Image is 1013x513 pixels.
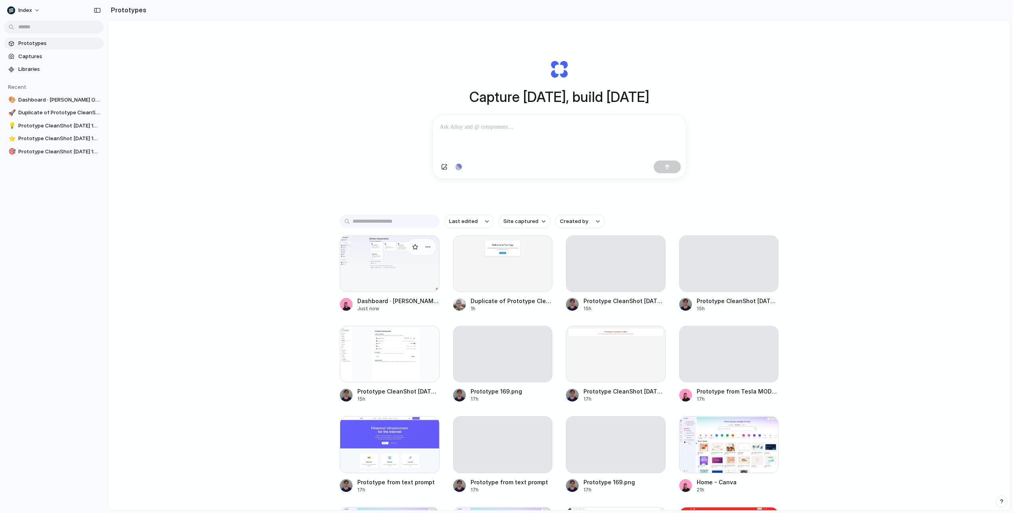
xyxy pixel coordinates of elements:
div: Duplicate of Prototype CleanShot [DATE] 10.36.05@2x.png [471,297,553,305]
div: Prototype from text prompt [357,478,435,486]
div: Prototype from Tesla MODEL 3 2025 rental in [GEOGRAPHIC_DATA], [GEOGRAPHIC_DATA] by MRT Adventure... [697,387,779,396]
button: 💡 [7,122,15,130]
div: Prototype CleanShot [DATE] 10.54.40@2x.png [357,387,439,396]
a: Prototypes [4,37,104,49]
a: 🎨Dashboard · [PERSON_NAME] Org App | OneSignal [4,94,104,106]
div: 15h [357,396,439,403]
a: Captures [4,51,104,63]
div: 15h [697,305,779,312]
a: 🎯Prototype CleanShot [DATE] 10.54.40@2x.png [4,146,104,158]
div: Prototype 169.png [471,387,522,396]
div: 21h [697,486,737,493]
button: Created by [555,215,605,228]
span: Created by [560,217,588,225]
button: 🎨 [7,96,15,104]
a: Prototype 169.png17h [566,416,666,493]
div: 🎨 [8,95,14,104]
div: 17h [697,396,779,403]
a: ⭐Prototype CleanShot [DATE] 10.35.29@2x.png [4,133,104,145]
a: Prototype from Tesla MODEL 3 2025 rental in [GEOGRAPHIC_DATA], [GEOGRAPHIC_DATA] by MRT Adventure... [679,326,779,403]
span: Recent [8,84,26,90]
div: Prototype CleanShot [DATE] 10.54.40@2x.png [583,387,666,396]
div: 17h [471,396,522,403]
span: Last edited [449,217,478,225]
button: 🚀 [7,109,15,117]
a: 🚀Duplicate of Prototype CleanShot [DATE] 10.36.05@2x.png [4,107,104,119]
a: Prototype from text prompt17h [453,416,553,493]
div: Prototype CleanShot [DATE] 10.36.05@2x.png [583,297,666,305]
span: Prototype CleanShot [DATE] 10.54.40@2x.png [18,148,101,156]
span: Prototypes [18,39,101,47]
a: Prototype CleanShot [DATE] 10.35.29@2x.png15h [679,235,779,312]
a: Prototype CleanShot [DATE] 10.36.05@2x.png15h [566,235,666,312]
span: Libraries [18,65,101,73]
div: 15h [583,305,666,312]
button: 🎯 [7,148,15,156]
span: Prototype CleanShot [DATE] 10.35.29@2x.png [18,135,101,143]
div: 🎯 [8,147,14,156]
span: Captures [18,53,101,61]
h1: Capture [DATE], build [DATE] [469,86,649,108]
a: Prototype from text promptPrototype from text prompt17h [340,416,439,493]
a: Prototype 169.png17h [453,326,553,403]
div: 17h [471,486,548,493]
h2: Prototypes [108,5,146,15]
span: Site captured [503,217,538,225]
button: ⭐ [7,135,15,143]
div: Prototype from text prompt [471,478,548,486]
button: Index [4,4,44,17]
div: 17h [357,486,435,493]
a: 💡Prototype CleanShot [DATE] 10.36.05@2x.png [4,120,104,132]
span: Dashboard · [PERSON_NAME] Org App | OneSignal [18,96,101,104]
div: Prototype CleanShot [DATE] 10.35.29@2x.png [697,297,779,305]
a: Prototype CleanShot 2025-07-07 at 10.54.40@2x.pngPrototype CleanShot [DATE] 10.54.40@2x.png17h [566,326,666,403]
div: 17h [583,396,666,403]
div: 🚀 [8,108,14,117]
div: Dashboard · [PERSON_NAME] Org App | OneSignal [357,297,439,305]
div: ⭐ [8,134,14,143]
a: Dashboard · Simon's Org App | OneSignalDashboard · [PERSON_NAME] Org App | OneSignalJust now [340,235,439,312]
a: Libraries [4,63,104,75]
div: 💡 [8,121,14,130]
a: Duplicate of Prototype CleanShot 2025-07-03 at 10.36.05@2x.pngDuplicate of Prototype CleanShot [D... [453,235,553,312]
div: Prototype 169.png [583,478,635,486]
div: Home - Canva [697,478,737,486]
a: Home - CanvaHome - Canva21h [679,416,779,493]
div: 1h [471,305,553,312]
a: Prototype CleanShot 2025-07-07 at 10.54.40@2x.pngPrototype CleanShot [DATE] 10.54.40@2x.png15h [340,326,439,403]
span: Prototype CleanShot [DATE] 10.36.05@2x.png [18,122,101,130]
div: 17h [583,486,635,493]
span: Duplicate of Prototype CleanShot [DATE] 10.36.05@2x.png [18,109,101,117]
button: Last edited [444,215,494,228]
span: Index [18,6,32,14]
div: Just now [357,305,439,312]
button: Site captured [499,215,550,228]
